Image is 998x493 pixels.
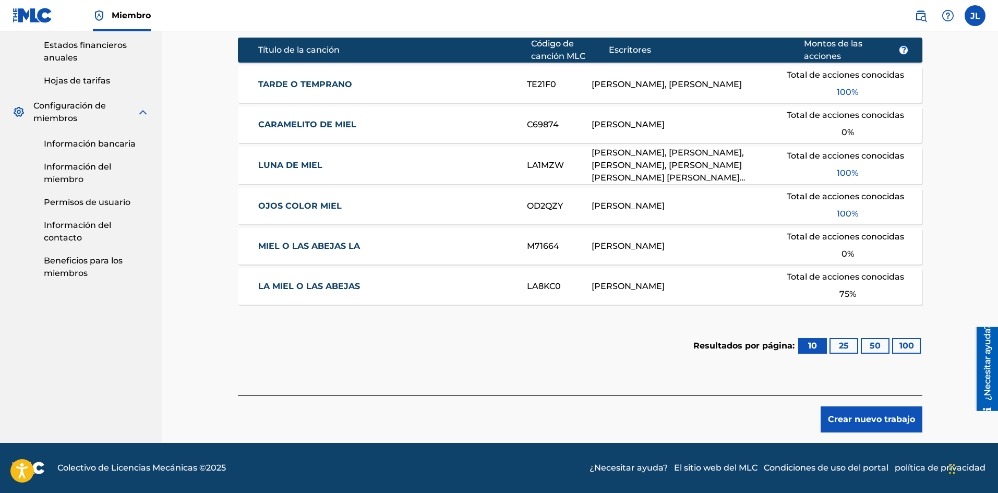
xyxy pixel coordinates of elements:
img: Logotipo del MLC [13,8,53,23]
font: Información del miembro [44,162,111,184]
font: 0 [841,127,847,137]
font: % [847,127,854,137]
font: 100 [837,87,851,97]
font: 10 [808,341,817,351]
button: 50 [861,338,889,354]
font: Total de acciones conocidas [787,110,904,120]
a: política de privacidad [895,462,985,474]
font: Total de acciones conocidas [787,232,904,242]
font: ? [901,45,906,55]
font: TARDE O TEMPRANO [258,79,352,89]
font: % [851,209,858,219]
a: Estados financieros anuales [44,39,149,64]
font: Estados financieros anuales [44,40,127,63]
font: Escritores [609,45,651,55]
font: [PERSON_NAME] [592,281,665,291]
font: Permisos de usuario [44,197,130,207]
font: [PERSON_NAME] [592,119,665,129]
img: ayuda [942,9,954,22]
img: Titular de los derechos superior [93,9,105,22]
font: OJOS COLOR MIEL [258,201,342,211]
font: 50 [870,341,881,351]
a: MIEL O LAS ABEJAS LA [258,240,513,252]
font: TE21F0 [527,79,556,89]
font: MIEL O LAS ABEJAS LA [258,241,360,251]
img: Configuración de miembros [13,106,25,118]
a: Información del contacto [44,219,149,244]
font: 100 [837,209,851,219]
button: 25 [829,338,858,354]
img: expandir [137,106,149,118]
font: Total de acciones conocidas [787,272,904,282]
font: % [851,87,858,97]
font: Título de la canción [258,45,340,55]
font: LUNA DE MIEL [258,160,322,170]
font: Hojas de tarifas [44,76,110,86]
font: 2025 [206,463,226,473]
a: El sitio web del MLC [674,462,757,474]
font: % [849,289,856,299]
font: Resultados por página: [693,341,795,351]
a: Permisos de usuario [44,196,149,209]
font: [PERSON_NAME], [PERSON_NAME] [592,79,742,89]
font: LA8KC0 [527,281,561,291]
font: [PERSON_NAME] [592,241,665,251]
a: CARAMELITO DE MIEL [258,118,513,131]
div: Arrastrar [949,453,955,485]
button: 10 [798,338,827,354]
a: LUNA DE MIEL [258,159,513,172]
a: Información del miembro [44,161,149,186]
font: Configuración de miembros [33,101,106,123]
font: C69874 [527,119,559,129]
a: ¿Necesitar ayuda? [590,462,668,474]
font: Condiciones de uso del portal [764,463,888,473]
iframe: Widget de chat [946,443,998,493]
font: Montos de las acciones [804,39,862,61]
a: Beneficios para los miembros [44,255,149,280]
font: LA MIEL O LAS ABEJAS [258,281,360,291]
font: Colectivo de Licencias Mecánicas © [57,463,206,473]
font: [PERSON_NAME], [PERSON_NAME], [PERSON_NAME], [PERSON_NAME] [PERSON_NAME] [PERSON_NAME] [PERSON_NA... [592,148,744,220]
font: política de privacidad [895,463,985,473]
a: Hojas de tarifas [44,75,149,87]
font: LA1MZW [527,160,564,170]
font: 0 [841,249,847,259]
font: Código de canción MLC [531,39,585,61]
a: LA MIEL O LAS ABEJAS [258,280,513,293]
div: Ayuda [937,5,958,26]
font: 75 [839,289,849,299]
font: % [851,168,858,178]
img: buscar [915,9,927,22]
font: % [847,249,854,259]
a: OJOS COLOR MIEL [258,200,513,212]
font: OD2QZY [527,201,563,211]
font: Total de acciones conocidas [787,191,904,201]
button: 100 [892,338,921,354]
font: Miembro [112,10,151,20]
font: Beneficios para los miembros [44,256,123,278]
a: TARDE O TEMPRANO [258,78,513,91]
font: Crear nuevo trabajo [828,414,915,424]
font: CARAMELITO DE MIEL [258,119,356,129]
font: El sitio web del MLC [674,463,757,473]
a: Información bancaria [44,138,149,150]
font: 100 [837,168,851,178]
div: Menú de usuario [965,5,985,26]
font: [PERSON_NAME] [592,201,665,211]
font: Información del contacto [44,220,111,243]
iframe: Centro de recursos [969,327,998,411]
font: 25 [839,341,849,351]
font: Total de acciones conocidas [787,151,904,161]
button: Crear nuevo trabajo [821,406,922,432]
img: logo [13,462,45,474]
font: 100 [899,341,914,351]
font: Información bancaria [44,139,136,149]
a: Búsqueda pública [910,5,931,26]
a: Condiciones de uso del portal [764,462,888,474]
font: Total de acciones conocidas [787,70,904,80]
font: M71664 [527,241,559,251]
font: ¿Necesitar ayuda? [590,463,668,473]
